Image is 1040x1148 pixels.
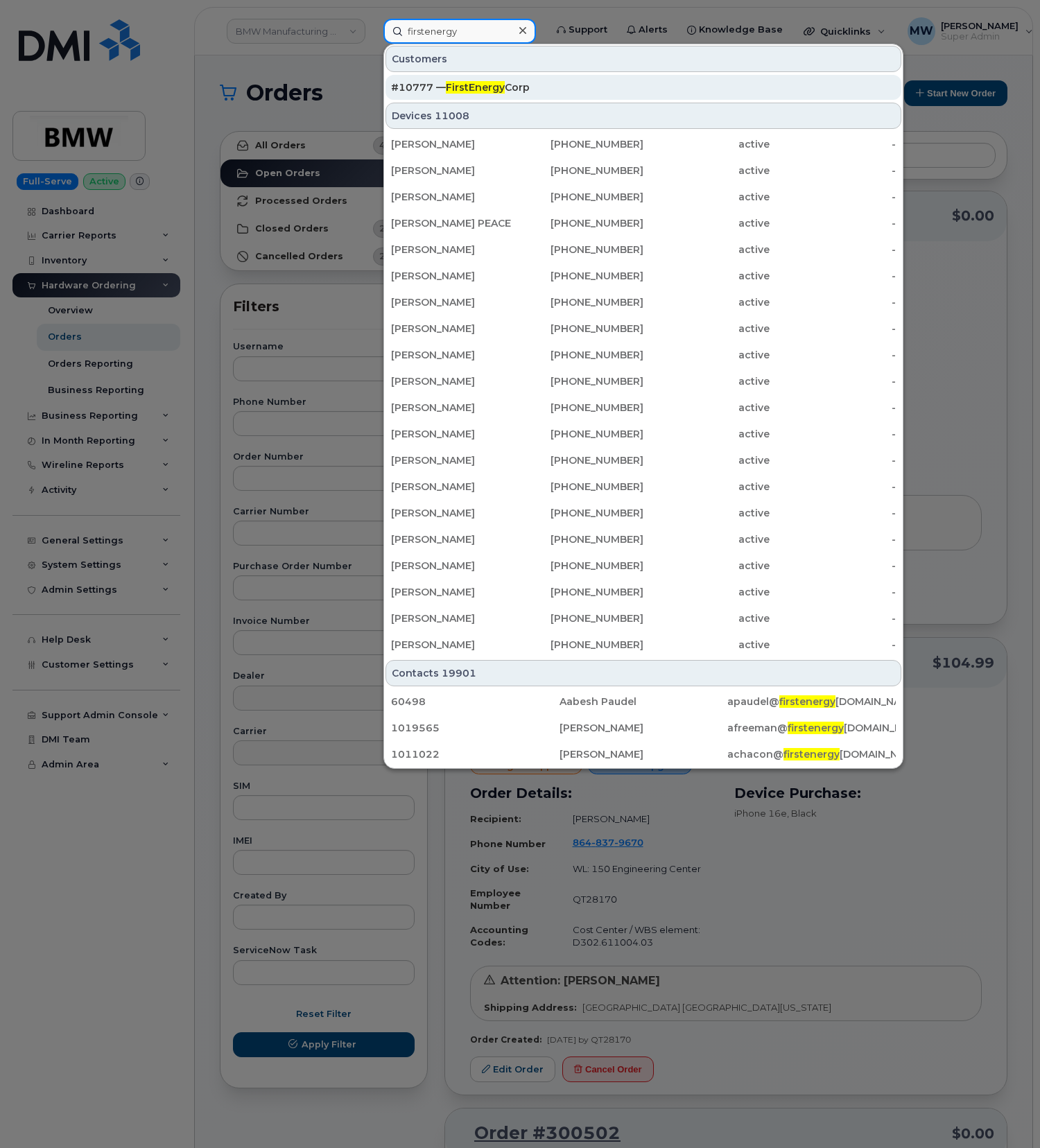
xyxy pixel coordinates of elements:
[391,453,517,467] div: [PERSON_NAME]
[779,695,835,708] span: firstenergy
[643,638,770,652] div: active
[385,237,901,262] a: [PERSON_NAME][PHONE_NUMBER]active-
[385,553,901,578] a: [PERSON_NAME][PHONE_NUMBER]active-
[391,559,517,573] div: [PERSON_NAME]
[517,216,643,230] div: [PHONE_NUMBER]
[391,137,517,151] div: [PERSON_NAME]
[727,747,896,761] div: achacon@ [DOMAIN_NAME]
[517,638,643,652] div: [PHONE_NUMBER]
[770,322,896,336] div: -
[391,322,517,336] div: [PERSON_NAME]
[517,506,643,520] div: [PHONE_NUMBER]
[385,742,901,767] a: 1011022[PERSON_NAME]achacon@firstenergy[DOMAIN_NAME]
[391,480,517,494] div: [PERSON_NAME]
[770,243,896,256] div: -
[643,322,770,336] div: active
[643,401,770,415] div: active
[517,559,643,573] div: [PHONE_NUMBER]
[770,190,896,204] div: -
[770,611,896,625] div: -
[770,453,896,467] div: -
[643,480,770,494] div: active
[770,427,896,441] div: -
[385,632,901,657] a: [PERSON_NAME][PHONE_NUMBER]active-
[435,109,469,123] span: 11008
[391,164,517,177] div: [PERSON_NAME]
[385,211,901,236] a: [PERSON_NAME] PEACE[PHONE_NUMBER]active-
[442,666,476,680] span: 19901
[385,606,901,631] a: [PERSON_NAME][PHONE_NUMBER]active-
[391,216,517,230] div: [PERSON_NAME] PEACE
[770,585,896,599] div: -
[643,506,770,520] div: active
[391,243,517,256] div: [PERSON_NAME]
[517,480,643,494] div: [PHONE_NUMBER]
[770,164,896,177] div: -
[385,660,901,686] div: Contacts
[385,342,901,367] a: [PERSON_NAME][PHONE_NUMBER]active-
[385,158,901,183] a: [PERSON_NAME][PHONE_NUMBER]active-
[643,164,770,177] div: active
[391,401,517,415] div: [PERSON_NAME]
[385,395,901,420] a: [PERSON_NAME][PHONE_NUMBER]active-
[727,721,896,735] div: afreeman@ [DOMAIN_NAME]
[770,480,896,494] div: -
[517,243,643,256] div: [PHONE_NUMBER]
[727,695,896,708] div: apaudel@ [DOMAIN_NAME]
[391,695,560,708] div: 60498
[517,295,643,309] div: [PHONE_NUMBER]
[385,46,901,72] div: Customers
[385,501,901,525] a: [PERSON_NAME][PHONE_NUMBER]active-
[391,532,517,546] div: [PERSON_NAME]
[643,243,770,256] div: active
[643,190,770,204] div: active
[643,532,770,546] div: active
[385,290,901,315] a: [PERSON_NAME][PHONE_NUMBER]active-
[446,81,505,94] span: FirstEnergy
[385,263,901,288] a: [PERSON_NAME][PHONE_NUMBER]active-
[517,374,643,388] div: [PHONE_NUMBER]
[385,75,901,100] a: #10777 —FirstEnergyCorp
[770,401,896,415] div: -
[391,585,517,599] div: [PERSON_NAME]
[385,474,901,499] a: [PERSON_NAME][PHONE_NUMBER]active-
[385,316,901,341] a: [PERSON_NAME][PHONE_NUMBER]active-
[770,559,896,573] div: -
[643,216,770,230] div: active
[391,374,517,388] div: [PERSON_NAME]
[643,559,770,573] div: active
[560,695,728,708] div: Aabesh Paudel
[643,585,770,599] div: active
[517,269,643,283] div: [PHONE_NUMBER]
[391,295,517,309] div: [PERSON_NAME]
[643,269,770,283] div: active
[517,611,643,625] div: [PHONE_NUMBER]
[517,322,643,336] div: [PHONE_NUMBER]
[770,638,896,652] div: -
[385,715,901,740] a: 1019565[PERSON_NAME]afreeman@firstenergy[DOMAIN_NAME]
[770,137,896,151] div: -
[385,689,901,714] a: 60498Aabesh Paudelapaudel@firstenergy[DOMAIN_NAME]
[385,448,901,473] a: [PERSON_NAME][PHONE_NUMBER]active-
[385,184,901,209] a: [PERSON_NAME][PHONE_NUMBER]active-
[517,427,643,441] div: [PHONE_NUMBER]
[517,585,643,599] div: [PHONE_NUMBER]
[770,506,896,520] div: -
[391,269,517,283] div: [PERSON_NAME]
[643,137,770,151] div: active
[770,216,896,230] div: -
[517,137,643,151] div: [PHONE_NUMBER]
[391,348,517,362] div: [PERSON_NAME]
[643,348,770,362] div: active
[385,580,901,605] a: [PERSON_NAME][PHONE_NUMBER]active-
[770,532,896,546] div: -
[980,1088,1030,1138] iframe: Messenger Launcher
[385,369,901,394] a: [PERSON_NAME][PHONE_NUMBER]active-
[770,269,896,283] div: -
[385,132,901,157] a: [PERSON_NAME][PHONE_NUMBER]active-
[788,722,844,734] span: firstenergy
[783,748,840,760] span: firstenergy
[517,401,643,415] div: [PHONE_NUMBER]
[517,453,643,467] div: [PHONE_NUMBER]
[391,506,517,520] div: [PERSON_NAME]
